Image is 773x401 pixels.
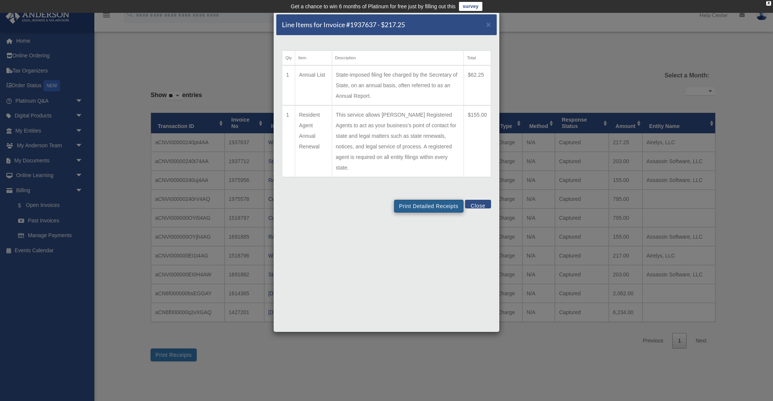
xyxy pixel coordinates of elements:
[465,200,491,208] button: Close
[464,65,491,105] td: $62.25
[766,1,771,6] div: close
[486,20,491,28] button: Close
[394,200,463,213] button: Print Detailed Receipts
[464,51,491,66] th: Total
[459,2,482,11] a: survey
[282,20,405,29] h5: Line Items for Invoice #1937637 - $217.25
[282,51,295,66] th: Qty
[295,105,332,177] td: Resident Agent Annual Renewal
[295,65,332,105] td: Annual List
[282,105,295,177] td: 1
[295,51,332,66] th: Item
[464,105,491,177] td: $155.00
[332,65,464,105] td: State-imposed filing fee charged by the Secretary of State, on an annual basis, often referred to...
[291,2,456,11] div: Get a chance to win 6 months of Platinum for free just by filling out this
[486,20,491,29] span: ×
[282,65,295,105] td: 1
[332,105,464,177] td: This service allows [PERSON_NAME] Registered Agents to act as your business's point of contact fo...
[332,51,464,66] th: Description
